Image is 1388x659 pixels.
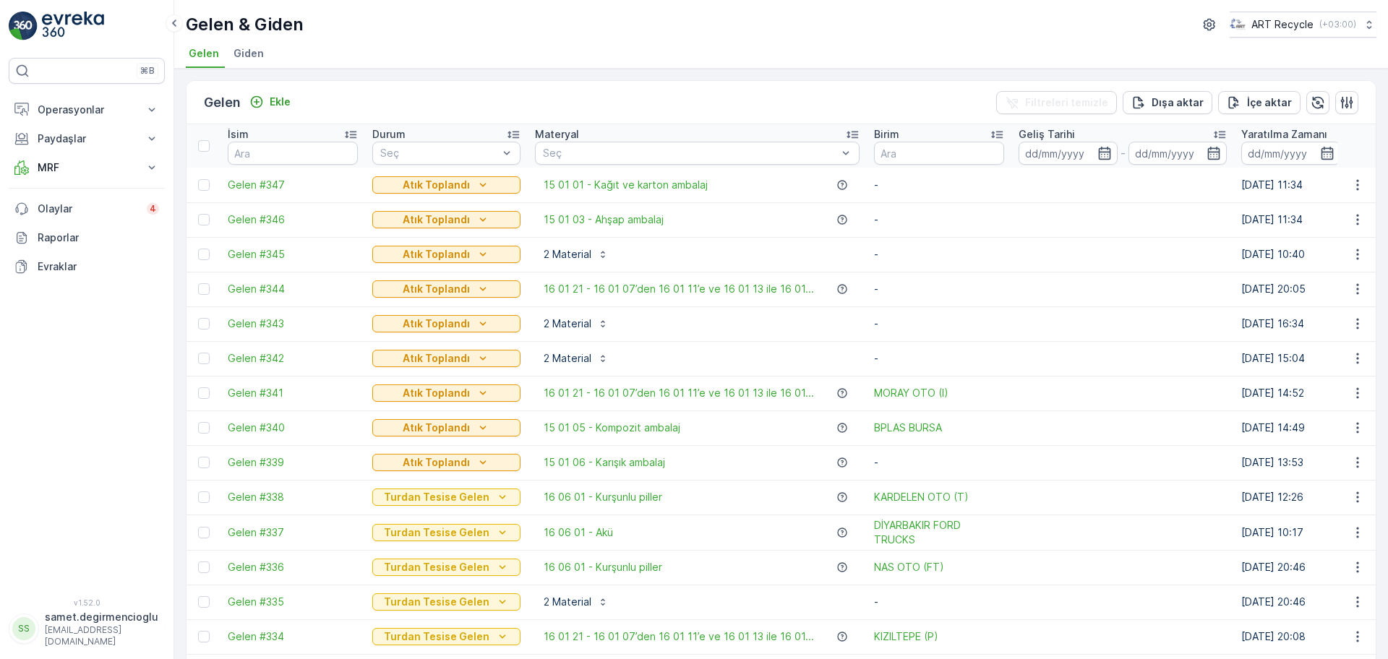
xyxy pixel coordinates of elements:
a: Olaylar4 [9,194,165,223]
p: Atık Toplandı [403,455,470,470]
a: Gelen #334 [228,629,358,644]
p: Atık Toplandı [403,386,470,400]
a: Gelen #336 [228,560,358,574]
div: Toggle Row Selected [198,561,210,573]
span: Giden [234,46,264,61]
p: MRF [38,160,136,175]
p: İsim [228,127,249,142]
button: Atık Toplandı [372,384,520,402]
p: Operasyonlar [38,103,136,117]
div: Toggle Row Selected [198,283,210,295]
span: MORAY OTO (I) [874,386,1004,400]
div: Toggle Row Selected [198,249,210,260]
a: Gelen #335 [228,595,358,609]
p: ⌘B [140,65,155,77]
p: Atık Toplandı [403,351,470,366]
a: Gelen #337 [228,525,358,540]
span: 15 01 03 - Ahşap ambalaj [544,212,664,227]
p: Atık Toplandı [403,316,470,331]
p: Seç [380,146,498,160]
input: dd/mm/yyyy [1128,142,1228,165]
button: Turdan Tesise Gelen [372,593,520,611]
div: Toggle Row Selected [198,353,210,364]
a: Gelen #340 [228,421,358,435]
a: NAS OTO (FT) [874,560,1004,574]
button: Turdan Tesise Gelen [372,488,520,506]
a: 15 01 06 - Karışık ambalaj [544,455,665,470]
p: İçe aktar [1247,95,1292,110]
a: 16 06 01 - Kurşunlu piller [544,490,662,504]
div: Toggle Row Selected [198,457,210,468]
a: Gelen #341 [228,386,358,400]
a: 16 06 01 - Akü [544,525,613,540]
p: 2 Material [544,351,591,366]
button: Operasyonlar [9,95,165,124]
p: Gelen & Giden [186,13,304,36]
p: Geliş Tarihi [1019,127,1075,142]
a: 16 01 21 - 16 01 07’den 16 01 11’e ve 16 01 13 ile 16 01... [544,386,814,400]
button: Turdan Tesise Gelen [372,524,520,541]
button: ART Recycle(+03:00) [1230,12,1376,38]
button: Atık Toplandı [372,315,520,332]
button: Atık Toplandı [372,454,520,471]
p: - [874,316,1004,331]
p: Turdan Tesise Gelen [384,525,489,540]
p: Raporlar [38,231,159,245]
p: Atık Toplandı [403,247,470,262]
a: Gelen #344 [228,282,358,296]
p: Atık Toplandı [403,282,470,296]
p: ( +03:00 ) [1319,19,1356,30]
p: Turdan Tesise Gelen [384,629,489,644]
a: Gelen #339 [228,455,358,470]
span: Gelen [189,46,219,61]
p: Turdan Tesise Gelen [384,595,489,609]
p: - [874,595,1004,609]
p: - [1121,145,1126,162]
a: Gelen #346 [228,212,358,227]
a: Gelen #343 [228,316,358,331]
div: Toggle Row Selected [198,318,210,329]
p: - [874,178,1004,192]
button: Dışa aktar [1123,91,1212,114]
button: Atık Toplandı [372,280,520,298]
p: - [874,351,1004,366]
p: - [874,212,1004,227]
input: dd/mm/yyyy [1241,142,1340,165]
div: Toggle Row Selected [198,631,210,642]
div: Toggle Row Selected [198,596,210,608]
button: 2 Material [535,243,617,266]
button: İçe aktar [1218,91,1301,114]
p: Filtreleri temizle [1025,95,1108,110]
p: 2 Material [544,247,591,262]
a: 16 01 21 - 16 01 07’den 16 01 11’e ve 16 01 13 ile 16 01... [544,282,814,296]
p: Durum [372,127,406,142]
button: 2 Material [535,347,617,370]
span: DİYARBAKIR FORD TRUCKS [874,518,1004,547]
button: Atık Toplandı [372,350,520,367]
div: Toggle Row Selected [198,422,210,434]
p: Turdan Tesise Gelen [384,560,489,574]
button: SSsamet.degirmencioglu[EMAIL_ADDRESS][DOMAIN_NAME] [9,610,165,647]
p: 2 Material [544,595,591,609]
p: ART Recycle [1251,17,1314,32]
span: Gelen #347 [228,178,358,192]
p: Yaratılma Zamanı [1241,127,1327,142]
p: Materyal [535,127,579,142]
a: 15 01 05 - Kompozit ambalaj [544,421,680,435]
p: Dışa aktar [1152,95,1204,110]
p: Olaylar [38,202,138,216]
a: Gelen #345 [228,247,358,262]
